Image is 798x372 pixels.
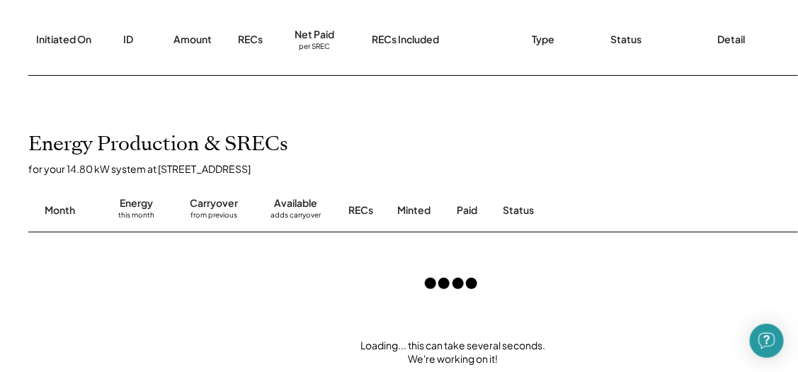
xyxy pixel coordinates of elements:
[750,324,784,358] div: Open Intercom Messenger
[124,33,134,47] div: ID
[120,196,153,210] div: Energy
[190,196,239,210] div: Carryover
[717,33,745,47] div: Detail
[174,33,212,47] div: Amount
[398,203,431,218] div: Minted
[191,210,238,225] div: from previous
[610,33,642,47] div: Status
[300,42,331,52] div: per SREC
[372,33,439,47] div: RECs Included
[503,203,743,218] div: Status
[37,33,92,47] div: Initiated On
[45,203,76,218] div: Month
[270,210,321,225] div: adds carryover
[457,203,478,218] div: Paid
[349,203,374,218] div: RECs
[28,133,288,157] h2: Energy Production & SRECs
[118,210,154,225] div: this month
[274,196,317,210] div: Available
[295,28,335,42] div: Net Paid
[532,33,554,47] div: Type
[238,33,263,47] div: RECs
